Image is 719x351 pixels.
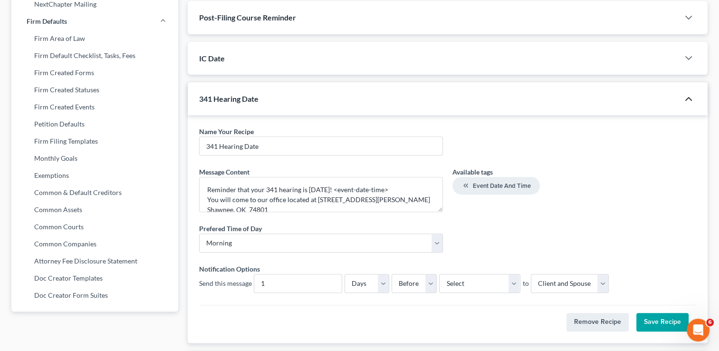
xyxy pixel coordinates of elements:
a: Firm Defaults [11,13,178,30]
span: 341 Hearing Date [199,94,259,103]
a: Common Assets [11,201,178,218]
span: Post-Filing Course Reminder [199,13,296,22]
span: IC Date [199,54,225,63]
a: Firm Area of Law [11,30,178,47]
a: Firm Created Events [11,98,178,116]
a: Common & Default Creditors [11,184,178,201]
a: Firm Filing Templates [11,133,178,150]
a: Common Courts [11,218,178,235]
span: Prefered Time of Day [199,224,262,233]
a: Firm Created Statuses [11,81,178,98]
a: Attorney Fee Disclosure Statement [11,253,178,270]
label: Send this message [199,278,252,288]
span: Firm Defaults [27,17,67,26]
input: # [254,274,342,292]
span: 6 [706,319,714,326]
iframe: Intercom live chat [687,319,709,341]
span: Name Your Recipe [199,127,254,136]
a: Doc Creator Form Suites [11,287,178,304]
label: Notification Options [199,264,260,274]
button: Remove Recipe [566,313,629,332]
label: Available tags [452,167,696,177]
a: Common Companies [11,235,178,253]
a: Petition Defaults [11,116,178,133]
span: Event Date and Time [473,182,531,190]
a: Doc Creator Templates [11,270,178,287]
a: Exemptions [11,167,178,184]
button: Save Recipe [636,313,689,332]
label: to [523,278,529,288]
input: Enter recipe name... [200,137,442,155]
a: Monthly Goals [11,150,178,167]
span: Message Content [199,168,249,176]
a: Firm Default Checklist, Tasks, Fees [11,47,178,64]
a: Firm Created Forms [11,64,178,81]
button: Event Date and Time [452,177,540,195]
